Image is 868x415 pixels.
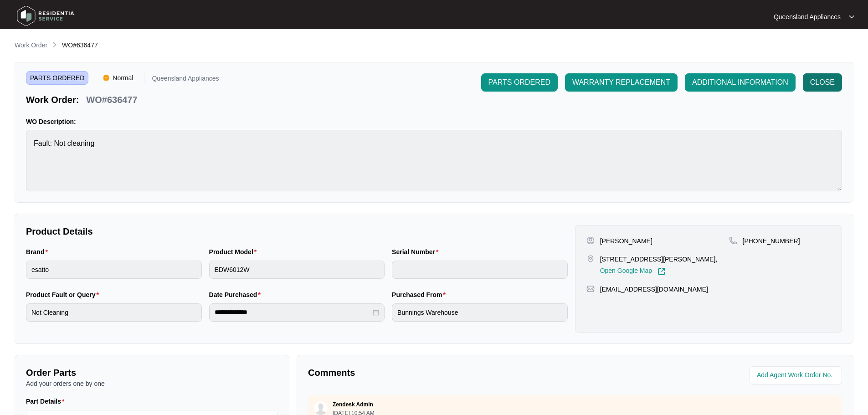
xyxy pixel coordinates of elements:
[392,247,442,256] label: Serial Number
[26,225,568,238] p: Product Details
[14,2,77,30] img: residentia service logo
[15,41,47,50] p: Work Order
[488,77,550,88] span: PARTS ORDERED
[209,290,264,299] label: Date Purchased
[308,366,569,379] p: Comments
[586,236,595,245] img: user-pin
[572,77,670,88] span: WARRANTY REPLACEMENT
[51,41,58,48] img: chevron-right
[109,71,137,85] span: Normal
[209,247,261,256] label: Product Model
[657,267,666,276] img: Link-External
[314,401,328,415] img: user.svg
[392,290,449,299] label: Purchased From
[803,73,842,92] button: CLOSE
[685,73,796,92] button: ADDITIONAL INFORMATION
[26,71,88,85] span: PARTS ORDERED
[26,130,842,191] textarea: Fault: Not cleaning
[600,255,718,264] p: [STREET_ADDRESS][PERSON_NAME],
[86,93,137,106] p: WO#636477
[392,303,568,322] input: Purchased From
[586,285,595,293] img: map-pin
[26,366,278,379] p: Order Parts
[26,261,202,279] input: Brand
[209,261,385,279] input: Product Model
[729,236,737,245] img: map-pin
[757,370,837,381] input: Add Agent Work Order No.
[565,73,678,92] button: WARRANTY REPLACEMENT
[600,285,708,294] p: [EMAIL_ADDRESS][DOMAIN_NAME]
[600,267,666,276] a: Open Google Map
[810,77,835,88] span: CLOSE
[13,41,49,51] a: Work Order
[62,41,98,49] span: WO#636477
[692,77,788,88] span: ADDITIONAL INFORMATION
[743,236,800,246] p: [PHONE_NUMBER]
[774,12,841,21] p: Queensland Appliances
[392,261,568,279] input: Serial Number
[152,75,219,85] p: Queensland Appliances
[26,397,68,406] label: Part Details
[26,247,51,256] label: Brand
[26,379,278,388] p: Add your orders one by one
[26,93,79,106] p: Work Order:
[26,303,202,322] input: Product Fault or Query
[481,73,558,92] button: PARTS ORDERED
[103,75,109,81] img: Vercel Logo
[215,307,371,317] input: Date Purchased
[849,15,854,19] img: dropdown arrow
[26,117,842,126] p: WO Description:
[333,401,373,408] p: Zendesk Admin
[600,236,652,246] p: [PERSON_NAME]
[26,290,103,299] label: Product Fault or Query
[586,255,595,263] img: map-pin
